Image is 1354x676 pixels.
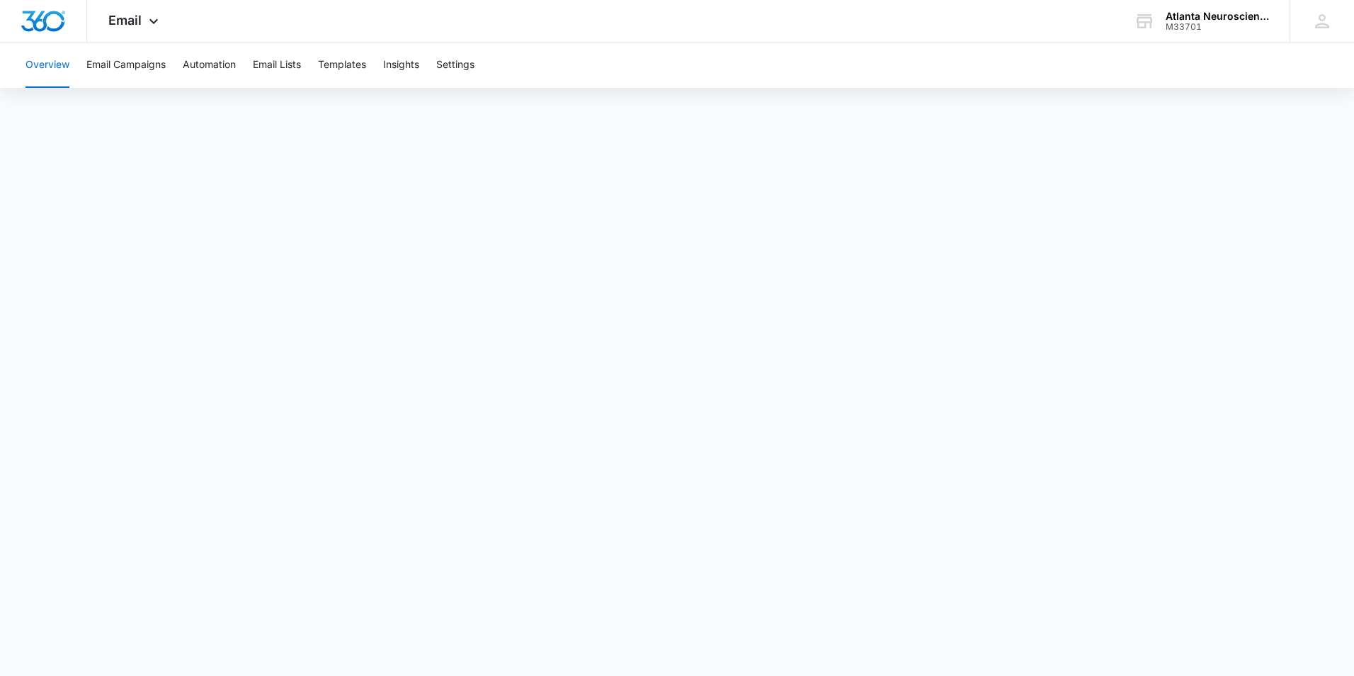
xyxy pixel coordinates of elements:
[1166,22,1269,32] div: account id
[1166,11,1269,22] div: account name
[253,43,301,88] button: Email Lists
[318,43,366,88] button: Templates
[183,43,236,88] button: Automation
[436,43,474,88] button: Settings
[86,43,166,88] button: Email Campaigns
[25,43,69,88] button: Overview
[383,43,419,88] button: Insights
[108,13,142,28] span: Email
